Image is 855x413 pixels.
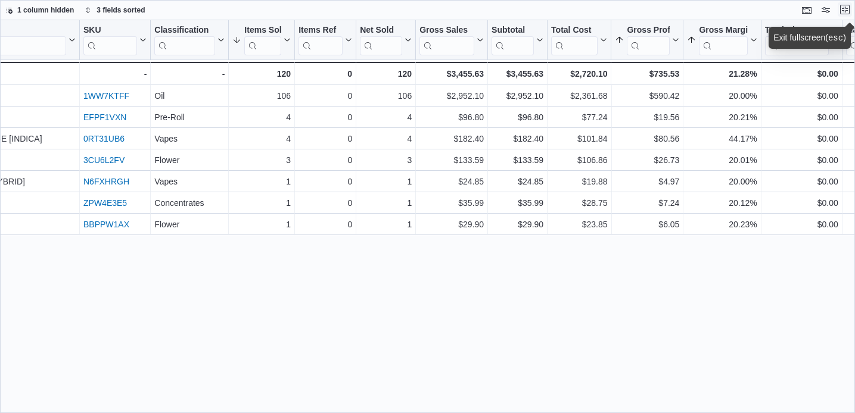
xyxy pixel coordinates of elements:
[687,25,757,55] button: Gross Margin
[360,67,412,81] div: 120
[83,91,129,101] a: 1WW7KTFF
[83,134,125,143] a: 0RT31UB6
[819,3,833,17] button: Display options
[1,3,79,17] button: 1 column hidden
[687,217,757,231] div: 20.23%
[83,220,129,229] a: BBPPW1AX
[800,3,814,17] button: Keyboard shortcuts
[765,196,838,210] div: $0.00
[492,196,543,210] div: $35.99
[83,25,137,55] div: SKU URL
[232,132,291,146] div: 4
[419,174,484,189] div: $24.85
[154,25,225,55] button: Classification
[232,174,291,189] div: 1
[360,25,412,55] button: Net Sold
[299,67,352,81] div: 0
[492,217,543,231] div: $29.90
[360,25,402,36] div: Net Sold
[154,196,225,210] div: Concentrates
[687,153,757,167] div: 20.01%
[17,5,74,15] span: 1 column hidden
[551,153,607,167] div: $106.86
[551,132,607,146] div: $101.84
[492,25,534,55] div: Subtotal
[765,89,838,103] div: $0.00
[699,25,747,55] div: Gross Margin
[765,110,838,124] div: $0.00
[232,217,291,231] div: 1
[492,132,543,146] div: $182.40
[360,153,412,167] div: 3
[627,25,670,55] div: Gross Profit
[765,25,838,55] button: Total Discount
[299,132,352,146] div: 0
[360,132,412,146] div: 4
[419,25,484,55] button: Gross Sales
[615,132,680,146] div: $80.56
[765,25,829,55] div: Total Discount
[765,25,829,36] div: Total Discount
[551,89,607,103] div: $2,361.68
[687,89,757,103] div: 20.00%
[244,25,281,36] div: Items Sold
[615,217,680,231] div: $6.05
[299,153,352,167] div: 0
[419,67,484,81] div: $3,455.63
[765,132,838,146] div: $0.00
[83,112,126,122] a: EFPF1VXN
[419,89,484,103] div: $2,952.10
[419,217,484,231] div: $29.90
[551,110,607,124] div: $77.24
[83,177,129,186] a: N6FXHRGH
[615,67,679,81] div: $735.53
[765,217,838,231] div: $0.00
[83,67,147,81] div: -
[83,155,125,165] a: 3CU6L2FV
[232,25,291,55] button: Items Sold
[551,25,598,36] div: Total Cost
[492,25,534,36] div: Subtotal
[154,89,225,103] div: Oil
[299,217,352,231] div: 0
[299,25,343,36] div: Items Ref
[154,25,215,55] div: Classification
[687,67,757,81] div: 21.28%
[551,174,607,189] div: $19.88
[699,25,747,36] div: Gross Margin
[154,25,215,36] div: Classification
[232,89,291,103] div: 106
[615,110,680,124] div: $19.56
[551,217,607,231] div: $23.85
[232,67,291,81] div: 120
[492,89,543,103] div: $2,952.10
[615,25,679,55] button: Gross Profit
[232,196,291,210] div: 1
[492,153,543,167] div: $133.59
[83,25,137,36] div: SKU
[154,67,225,81] div: -
[154,217,225,231] div: Flower
[299,25,352,55] button: Items Ref
[419,196,484,210] div: $35.99
[419,153,484,167] div: $133.59
[83,198,127,208] a: ZPW4E3E5
[765,174,838,189] div: $0.00
[615,153,680,167] div: $26.73
[83,25,147,55] button: SKU
[97,5,145,15] span: 3 fields sorted
[154,110,225,124] div: Pre-Roll
[551,25,598,55] div: Total Cost
[687,110,757,124] div: 20.21%
[773,32,846,44] div: Exit fullscreen ( )
[360,110,412,124] div: 4
[154,174,225,189] div: Vapes
[765,153,838,167] div: $0.00
[492,110,543,124] div: $96.80
[419,25,474,55] div: Gross Sales
[360,25,402,55] div: Net Sold
[80,3,150,17] button: 3 fields sorted
[838,2,852,17] button: Exit fullscreen
[299,174,352,189] div: 0
[828,33,843,43] kbd: esc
